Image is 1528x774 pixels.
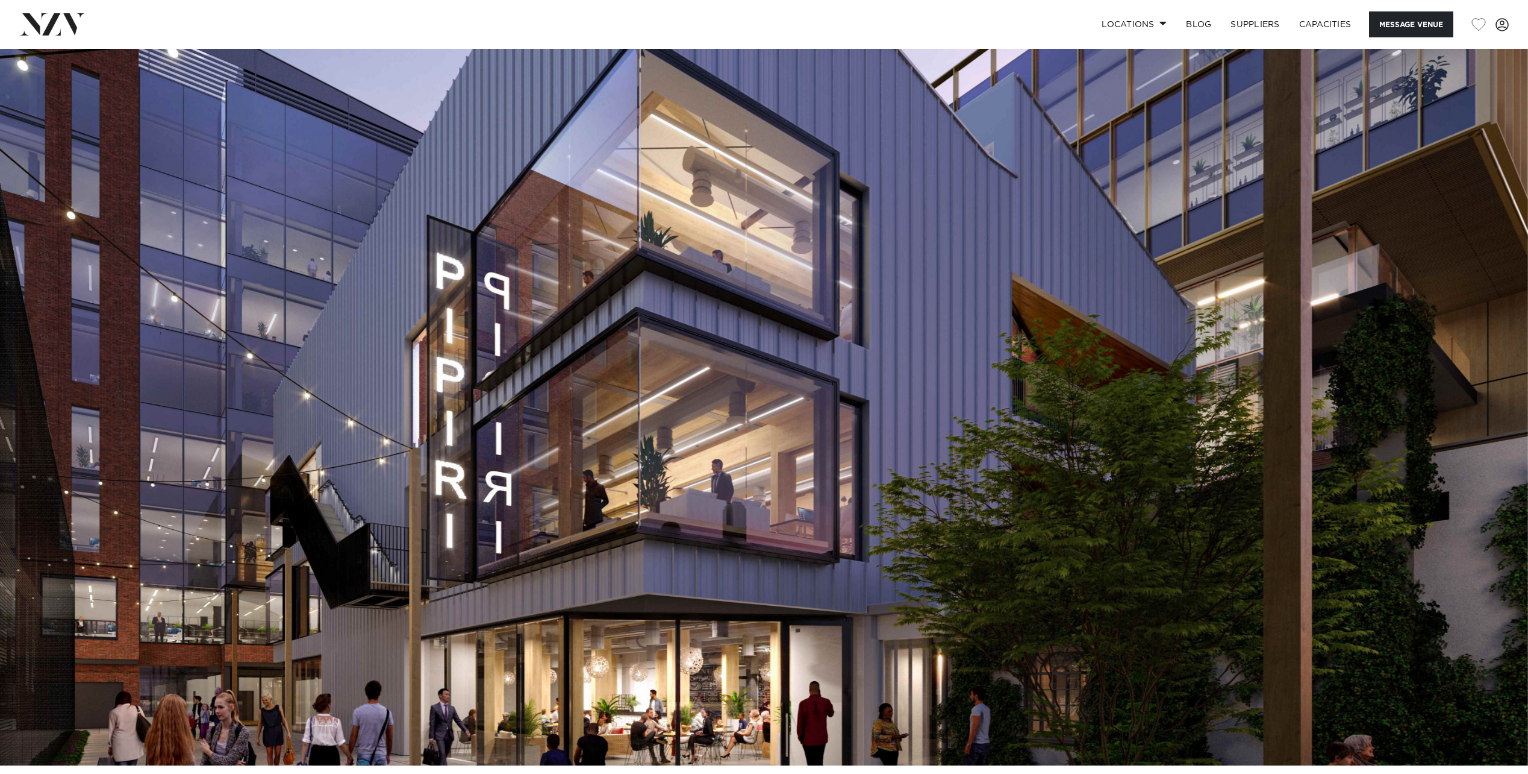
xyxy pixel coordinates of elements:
a: BLOG [1176,11,1221,37]
img: nzv-logo.png [19,13,85,35]
a: Locations [1092,11,1176,37]
a: Capacities [1289,11,1361,37]
a: SUPPLIERS [1221,11,1289,37]
button: Message Venue [1369,11,1453,37]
